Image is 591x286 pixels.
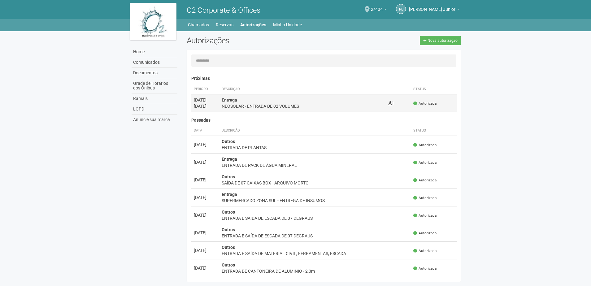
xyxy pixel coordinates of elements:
[413,231,437,236] span: Autorizada
[222,210,235,214] strong: Outros
[222,145,409,151] div: ENTRADA DE PLANTAS
[194,247,217,253] div: [DATE]
[216,20,233,29] a: Reservas
[273,20,302,29] a: Minha Unidade
[222,103,383,109] div: NEOSOLAR - ENTRADA DE 02 VOLUMES
[222,197,409,204] div: SUPERMERCADO ZONA SUL - ENTREGA DE INSUMOS
[222,262,235,267] strong: Outros
[413,142,437,148] span: Autorizada
[219,126,411,136] th: Descrição
[411,126,457,136] th: Status
[194,230,217,236] div: [DATE]
[132,115,177,125] a: Anuncie sua marca
[222,157,237,162] strong: Entrega
[194,97,217,103] div: [DATE]
[222,250,409,257] div: ENTRADA E SAÍDA DE MATERIAL CIVIL, FERRAMENTAS, ESCADA
[194,103,217,109] div: [DATE]
[188,20,209,29] a: Chamados
[132,47,177,57] a: Home
[191,76,458,81] h4: Próximas
[194,141,217,148] div: [DATE]
[222,227,235,232] strong: Outros
[413,160,437,165] span: Autorizada
[413,178,437,183] span: Autorizada
[132,68,177,78] a: Documentos
[187,6,260,15] span: O2 Corporate & Offices
[222,192,237,197] strong: Entrega
[194,177,217,183] div: [DATE]
[194,265,217,271] div: [DATE]
[420,36,461,45] a: Nova autorização
[413,213,437,218] span: Autorizada
[222,268,409,274] div: ENTRADA DE CANTONEIRA DE ALUMÍNIO - 2,0m
[222,180,409,186] div: SAÍDA DE 07 CAIXAS BOX - ARQUIVO MORTO
[194,194,217,201] div: [DATE]
[132,57,177,68] a: Comunicados
[194,212,217,218] div: [DATE]
[222,215,409,221] div: ENTRADA E SAÍDA DE ESCADA DE 07 DEGRAUS
[187,36,319,45] h2: Autorizações
[219,84,385,94] th: Descrição
[240,20,266,29] a: Autorizações
[222,233,409,239] div: ENTRADA E SAÍDA DE ESCADA DE 07 DEGRAUS
[191,118,458,123] h4: Passadas
[413,195,437,201] span: Autorizada
[371,1,383,12] span: 2/404
[388,101,394,106] span: 1
[132,78,177,93] a: Grade de Horários dos Ônibus
[191,84,219,94] th: Período
[409,8,459,13] a: [PERSON_NAME] Junior
[222,245,235,250] strong: Outros
[371,8,387,13] a: 2/404
[222,97,237,102] strong: Entrega
[411,84,457,94] th: Status
[413,266,437,271] span: Autorizada
[132,104,177,115] a: LGPD
[222,162,409,168] div: ENTRADA DE PACK DE ÁGUA MINERAL
[413,248,437,253] span: Autorizada
[409,1,455,12] span: Raul Barrozo da Motta Junior
[132,93,177,104] a: Ramais
[428,38,458,43] span: Nova autorização
[222,174,235,179] strong: Outros
[191,126,219,136] th: Data
[130,3,176,40] img: logo.jpg
[194,159,217,165] div: [DATE]
[413,101,437,106] span: Autorizada
[396,4,406,14] a: RB
[222,139,235,144] strong: Outros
